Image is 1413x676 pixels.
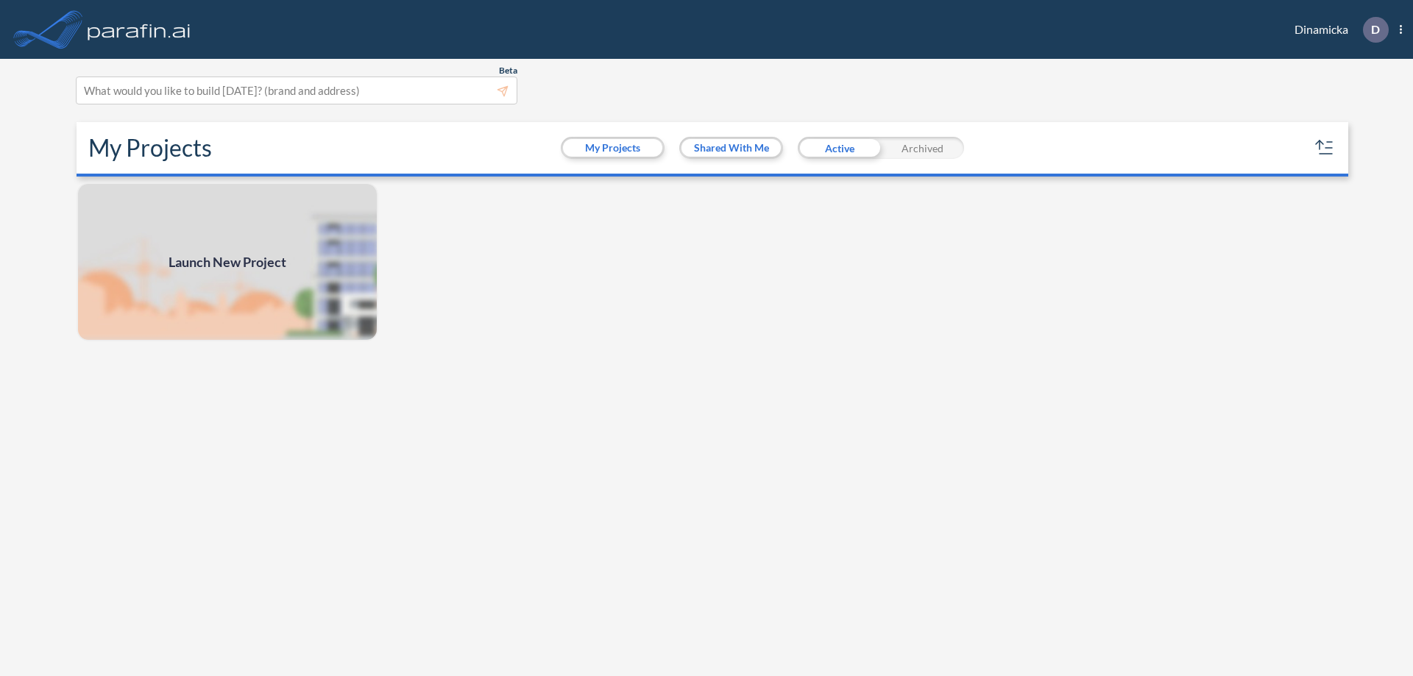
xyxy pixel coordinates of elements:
[798,137,881,159] div: Active
[881,137,964,159] div: Archived
[1272,17,1402,43] div: Dinamicka
[499,65,517,77] span: Beta
[563,139,662,157] button: My Projects
[88,134,212,162] h2: My Projects
[681,139,781,157] button: Shared With Me
[169,252,286,272] span: Launch New Project
[77,182,378,341] img: add
[1371,23,1380,36] p: D
[85,15,194,44] img: logo
[77,182,378,341] a: Launch New Project
[1313,136,1336,160] button: sort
